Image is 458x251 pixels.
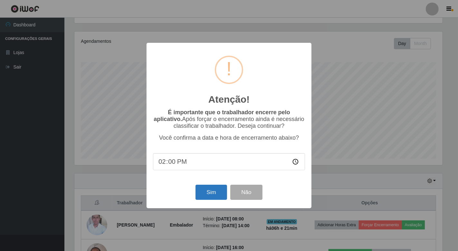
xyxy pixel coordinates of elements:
button: Não [230,185,262,200]
h2: Atenção! [208,94,250,105]
b: É importante que o trabalhador encerre pelo aplicativo. [154,109,290,122]
button: Sim [196,185,227,200]
p: Você confirma a data e hora de encerramento abaixo? [153,135,305,141]
p: Após forçar o encerramento ainda é necessário classificar o trabalhador. Deseja continuar? [153,109,305,129]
